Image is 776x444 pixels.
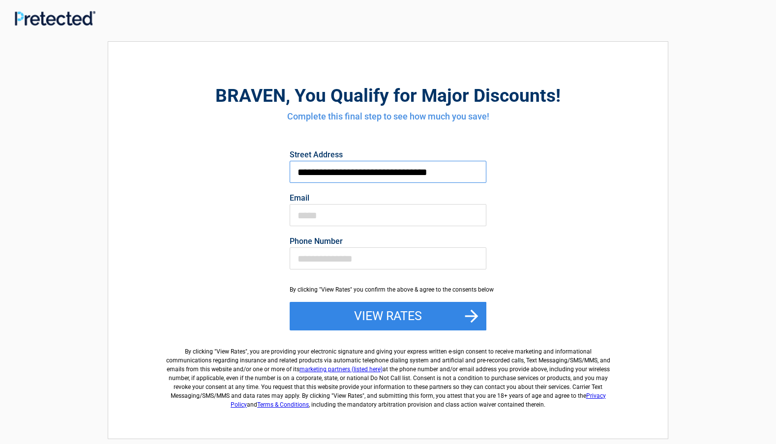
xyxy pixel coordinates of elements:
h4: Complete this final step to see how much you save! [162,110,614,123]
button: View Rates [290,302,486,330]
label: By clicking " ", you are providing your electronic signature and giving your express written e-si... [162,339,614,409]
div: By clicking "View Rates" you confirm the above & agree to the consents below [290,285,486,294]
label: Email [290,194,486,202]
label: Street Address [290,151,486,159]
span: View Rates [216,348,245,355]
h2: , You Qualify for Major Discounts! [162,84,614,108]
a: Terms & Conditions [257,401,309,408]
a: Privacy Policy [231,392,606,408]
a: marketing partners (listed here) [299,366,383,373]
label: Phone Number [290,237,486,245]
span: BRAVEN [215,85,286,106]
img: Main Logo [15,11,95,26]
